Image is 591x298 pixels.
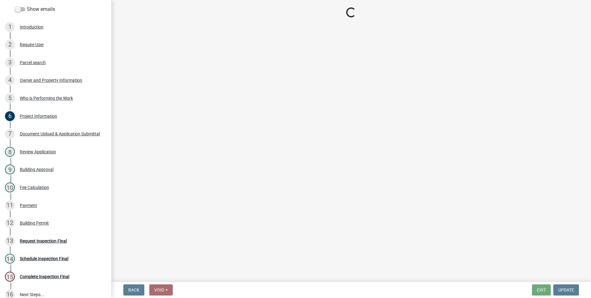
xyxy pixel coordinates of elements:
[5,272,15,282] div: 15
[20,42,44,47] div: Require User
[5,218,15,228] div: 12
[558,287,574,292] span: Update
[5,40,15,50] div: 2
[154,287,164,292] span: Void
[20,274,69,279] div: Complete Inspection Final
[5,236,15,246] div: 13
[20,96,73,100] div: Who is Performing the Work
[5,147,15,157] div: 8
[20,60,46,65] div: Parcel search
[20,167,53,172] div: Building Approval
[20,114,57,118] div: Project Information
[5,22,15,32] div: 1
[5,164,15,174] div: 9
[532,284,551,296] button: Exit
[20,221,49,225] div: Building Permit
[20,150,56,154] div: Review Application
[5,93,15,103] div: 5
[20,132,100,136] div: Document Upload & Application Submittal
[128,287,139,292] span: Back
[5,129,15,139] div: 7
[149,284,173,296] button: Void
[5,58,15,68] div: 3
[20,203,37,208] div: Payment
[20,239,67,243] div: Request Inspection Final
[123,284,144,296] button: Back
[5,254,15,264] div: 14
[5,75,15,85] div: 4
[15,6,55,13] label: Show emails
[5,182,15,192] div: 10
[5,200,15,210] div: 11
[553,284,579,296] button: Update
[20,256,68,261] div: Schedule Inspection Final
[20,25,44,29] div: Introduction
[20,78,82,82] div: Owner and Property Information
[20,185,49,190] div: Fee Calculation
[5,111,15,121] div: 6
